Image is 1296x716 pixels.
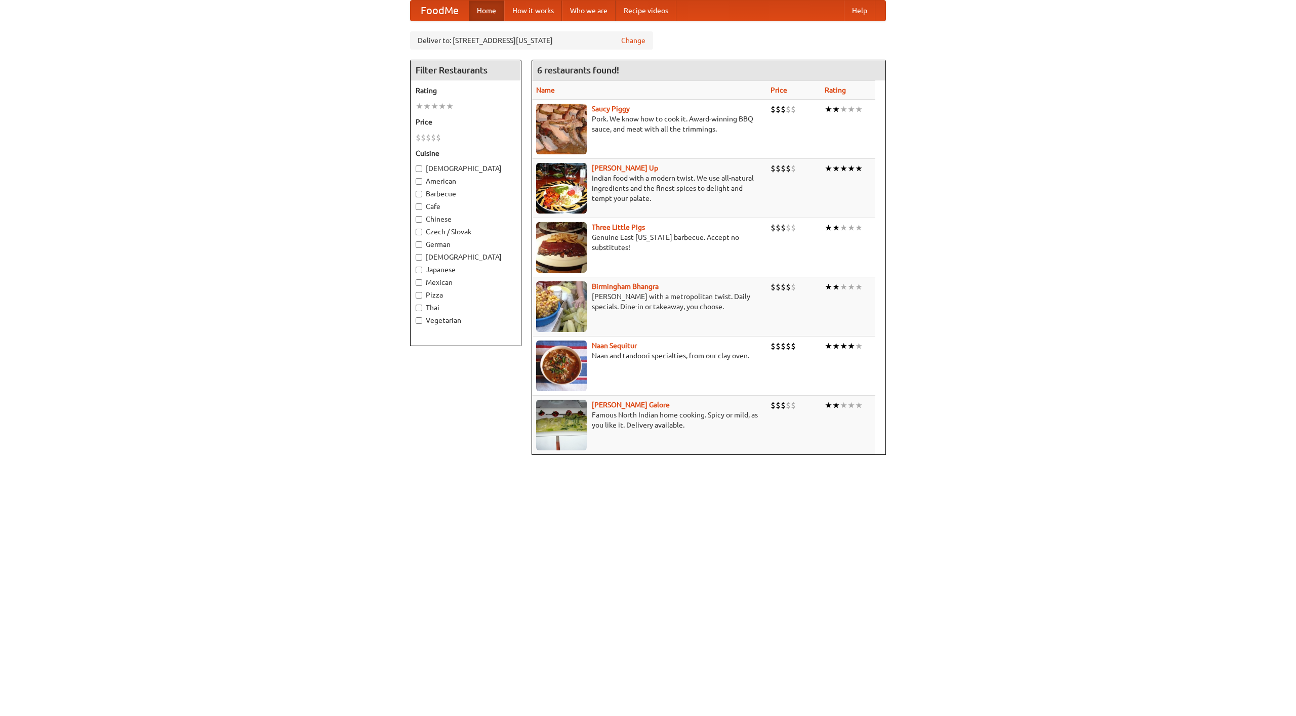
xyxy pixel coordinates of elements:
[416,305,422,311] input: Thai
[840,400,847,411] li: ★
[416,229,422,235] input: Czech / Slovak
[562,1,616,21] a: Who we are
[436,132,441,143] li: $
[536,291,762,312] p: [PERSON_NAME] with a metropolitan twist. Daily specials. Dine-in or takeaway, you choose.
[416,86,516,96] h5: Rating
[536,281,587,332] img: bhangra.jpg
[825,400,832,411] li: ★
[855,281,863,292] li: ★
[536,86,555,94] a: Name
[855,163,863,174] li: ★
[416,277,516,287] label: Mexican
[791,341,796,352] li: $
[825,163,832,174] li: ★
[832,163,840,174] li: ★
[786,104,791,115] li: $
[776,400,781,411] li: $
[416,178,422,185] input: American
[431,101,438,112] li: ★
[416,315,516,325] label: Vegetarian
[844,1,875,21] a: Help
[536,114,762,134] p: Pork. We know how to cook it. Award-winning BBQ sauce, and meat with all the trimmings.
[416,279,422,286] input: Mexican
[592,105,630,113] a: Saucy Piggy
[421,132,426,143] li: $
[781,400,786,411] li: $
[786,163,791,174] li: $
[536,410,762,430] p: Famous North Indian home cooking. Spicy or mild, as you like it. Delivery available.
[592,342,637,350] a: Naan Sequitur
[416,252,516,262] label: [DEMOGRAPHIC_DATA]
[536,351,762,361] p: Naan and tandoori specialties, from our clay oven.
[410,31,653,50] div: Deliver to: [STREET_ADDRESS][US_STATE]
[411,1,469,21] a: FoodMe
[416,317,422,324] input: Vegetarian
[786,222,791,233] li: $
[771,281,776,292] li: $
[840,281,847,292] li: ★
[416,267,422,273] input: Japanese
[832,341,840,352] li: ★
[786,341,791,352] li: $
[855,222,863,233] li: ★
[536,163,587,214] img: curryup.jpg
[781,104,786,115] li: $
[537,65,619,75] ng-pluralize: 6 restaurants found!
[536,222,587,273] img: littlepigs.jpg
[621,35,645,46] a: Change
[847,400,855,411] li: ★
[416,117,516,127] h5: Price
[416,101,423,112] li: ★
[840,163,847,174] li: ★
[847,222,855,233] li: ★
[847,341,855,352] li: ★
[832,281,840,292] li: ★
[791,400,796,411] li: $
[847,163,855,174] li: ★
[416,227,516,237] label: Czech / Slovak
[592,223,645,231] a: Three Little Pigs
[776,281,781,292] li: $
[426,132,431,143] li: $
[592,282,659,290] b: Birmingham Bhangra
[776,341,781,352] li: $
[791,104,796,115] li: $
[504,1,562,21] a: How it works
[438,101,446,112] li: ★
[847,281,855,292] li: ★
[416,265,516,275] label: Japanese
[416,165,422,172] input: [DEMOGRAPHIC_DATA]
[416,132,421,143] li: $
[781,341,786,352] li: $
[416,191,422,197] input: Barbecue
[771,400,776,411] li: $
[536,173,762,203] p: Indian food with a modern twist. We use all-natural ingredients and the finest spices to delight ...
[416,148,516,158] h5: Cuisine
[536,232,762,252] p: Genuine East [US_STATE] barbecue. Accept no substitutes!
[592,164,658,172] a: [PERSON_NAME] Up
[855,400,863,411] li: ★
[776,222,781,233] li: $
[825,341,832,352] li: ★
[446,101,454,112] li: ★
[411,60,521,80] h4: Filter Restaurants
[416,203,422,210] input: Cafe
[536,341,587,391] img: naansequitur.jpg
[840,222,847,233] li: ★
[781,222,786,233] li: $
[416,201,516,212] label: Cafe
[832,400,840,411] li: ★
[416,214,516,224] label: Chinese
[791,222,796,233] li: $
[423,101,431,112] li: ★
[786,281,791,292] li: $
[416,216,422,223] input: Chinese
[592,401,670,409] a: [PERSON_NAME] Galore
[469,1,504,21] a: Home
[416,254,422,261] input: [DEMOGRAPHIC_DATA]
[416,176,516,186] label: American
[776,104,781,115] li: $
